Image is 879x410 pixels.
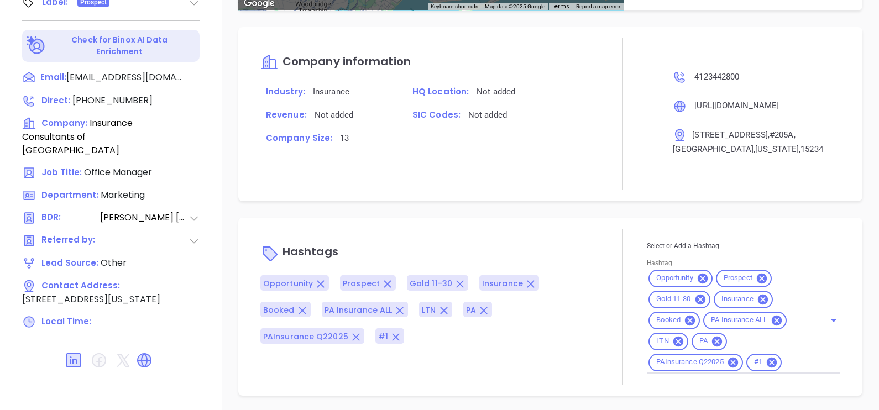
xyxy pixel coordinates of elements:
span: Marketing [101,188,145,201]
span: Booked [650,316,687,325]
span: 4123442800 [694,72,739,82]
span: PA Insurance ALL [325,304,393,316]
span: PA Insurance ALL [704,316,774,325]
div: LTN [648,333,688,350]
div: Booked [648,312,700,329]
span: Insurance Consultants of [GEOGRAPHIC_DATA] [22,117,133,156]
span: Opportunity [263,278,313,289]
span: Prospect [343,278,380,289]
span: SIC Codes: [412,109,461,120]
span: Direct : [41,94,70,106]
div: PA Insurance ALL [703,312,787,329]
span: #1 [378,331,388,342]
span: Gold 11-30 [650,295,697,304]
span: 13 [340,133,349,143]
span: BDR: [41,211,99,225]
div: Prospect [716,270,772,287]
span: [STREET_ADDRESS][US_STATE] [22,293,160,306]
span: Job Title: [41,166,82,178]
button: Keyboard shortcuts [431,3,478,10]
span: Referred by: [41,234,99,248]
span: Insurance [715,295,760,304]
span: Not added [468,110,507,120]
span: [STREET_ADDRESS] [692,130,768,140]
span: Revenue: [266,109,307,120]
a: Terms (opens in new tab) [552,2,569,10]
span: Insurance [482,278,523,289]
span: Office Manager [84,166,152,178]
span: PAInsurance Q22025 [650,358,730,367]
span: , #205A [768,130,794,140]
span: [PHONE_NUMBER] [72,94,153,107]
span: Other [101,256,127,269]
div: #1 [746,354,782,371]
span: Company Size: [266,132,332,144]
img: Ai-Enrich-DaqCidB-.svg [27,36,46,55]
span: Email: [40,71,66,85]
span: Not added [315,110,353,120]
span: PAInsurance Q22025 [263,331,348,342]
span: Company information [282,54,411,69]
span: Insurance [313,87,349,97]
p: Select or Add a Hashtag [647,240,840,252]
span: [EMAIL_ADDRESS][DOMAIN_NAME] [66,71,182,84]
div: PA [692,333,727,350]
div: Opportunity [648,270,712,287]
label: Hashtag [647,260,672,266]
span: [PERSON_NAME] [PERSON_NAME] [100,211,189,225]
div: Gold 11-30 [648,291,710,308]
span: PA [466,304,476,316]
span: Department: [41,189,98,201]
span: Opportunity [650,274,699,283]
span: Local Time: [41,316,91,327]
span: Prospect [717,274,759,283]
a: Company information [260,56,411,69]
a: Report a map error [576,3,620,9]
span: HQ Location: [412,86,469,97]
button: Open [826,313,841,328]
p: Check for Binox AI Data Enrichment [48,34,192,57]
span: LTN [422,304,436,316]
span: Company: [41,117,87,129]
span: , [US_STATE] [754,144,799,154]
span: Booked [263,304,295,316]
span: , 15234 [799,144,823,154]
span: Map data ©2025 Google [485,3,545,9]
span: Lead Source: [41,257,98,269]
span: Contact Address: [41,280,120,291]
span: Hashtags [282,244,338,259]
span: , [GEOGRAPHIC_DATA] [673,130,795,154]
span: PA [693,337,714,346]
span: [URL][DOMAIN_NAME] [694,101,779,111]
div: Insurance [714,291,773,308]
span: LTN [650,337,675,346]
span: Industry: [266,86,305,97]
span: Gold 11-30 [410,278,452,289]
div: PAInsurance Q22025 [648,354,742,371]
span: #1 [747,358,769,367]
span: Not added [477,87,515,97]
